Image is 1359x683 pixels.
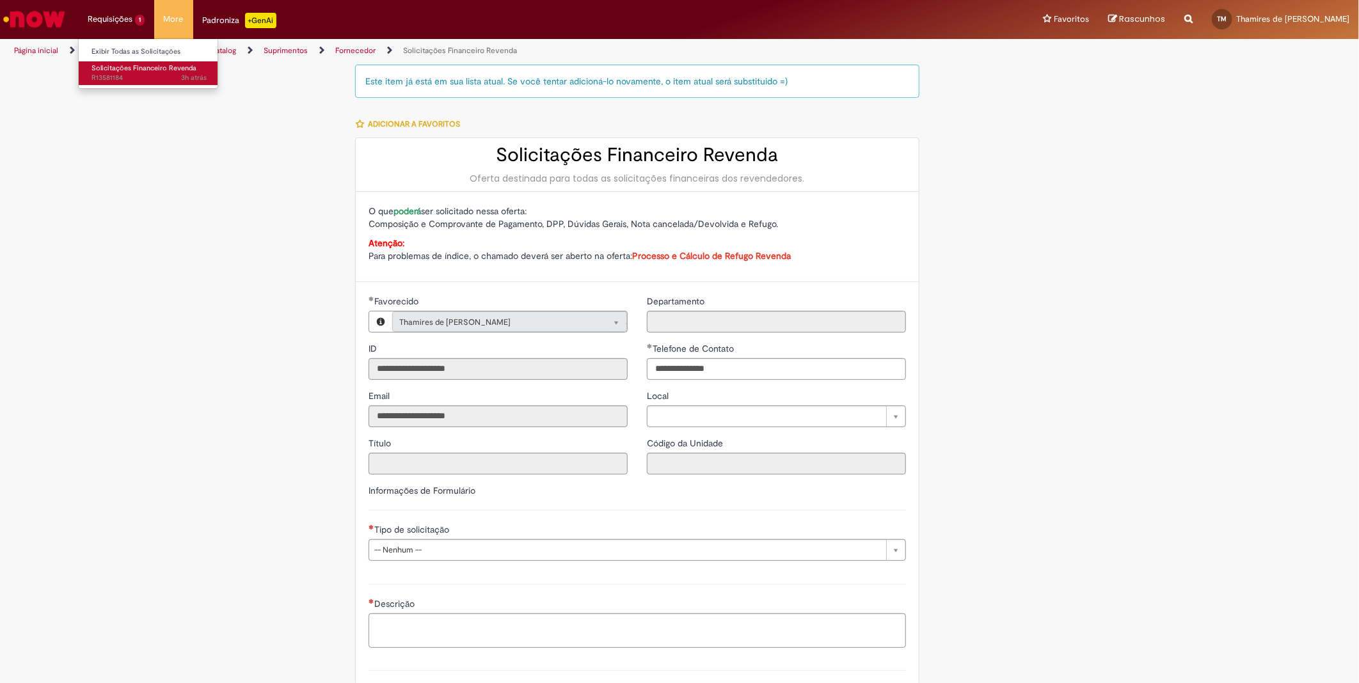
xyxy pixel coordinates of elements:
span: Obrigatório Preenchido [647,343,653,349]
span: 3h atrás [181,73,207,82]
span: Rascunhos [1119,13,1165,25]
input: Telefone de Contato [647,358,906,380]
span: -- Nenhum -- [374,540,880,560]
span: Necessários [369,599,374,604]
span: Favoritos [1054,13,1089,26]
label: Somente leitura - Email [369,389,392,402]
span: Solicitações Financeiro Revenda [91,63,196,73]
input: Código da Unidade [647,453,906,475]
p: +GenAi [245,13,276,28]
span: R13581184 [91,73,207,83]
a: Suprimentos [264,45,308,56]
span: Thamires de [PERSON_NAME] [399,312,594,333]
span: Somente leitura - Título [369,437,393,449]
span: 1 [135,15,145,26]
span: Adicionar a Favoritos [368,119,460,129]
div: Este item já está em sua lista atual. Se você tentar adicioná-lo novamente, o item atual será sub... [355,65,919,98]
strong: Atenção: [369,237,404,249]
label: Somente leitura - Departamento [647,295,707,308]
input: Email [369,405,628,427]
a: Aberto R13581184 : Solicitações Financeiro Revenda [79,61,219,85]
span: Local [647,390,671,402]
textarea: Descrição [369,613,906,648]
span: Requisições [88,13,132,26]
a: Página inicial [14,45,58,56]
label: Somente leitura - Título [369,437,393,450]
span: TM [1218,15,1227,23]
input: Título [369,453,628,475]
input: Departamento [647,311,906,333]
p: Para problemas de índice, o chamado deverá ser aberto na oferta: [369,237,906,262]
strong: poderá [393,205,421,217]
span: Descrição [374,598,417,609]
a: Processo e Cálculo de Refugo Revenda [632,250,791,262]
span: Tipo de solicitação [374,524,452,535]
time: 30/09/2025 12:09:06 [181,73,207,82]
a: Fornecedor [335,45,376,56]
a: Rascunhos [1108,13,1165,26]
span: Thamires de [PERSON_NAME] [1236,13,1349,24]
div: Padroniza [203,13,276,28]
span: Somente leitura - Departamento [647,295,707,307]
button: Adicionar a Favoritos [355,111,467,137]
span: Obrigatório Preenchido [369,296,374,301]
span: Telefone de Contato [653,343,736,354]
label: Informações de Formulário [369,485,475,496]
span: Necessários [369,524,374,530]
ul: Trilhas de página [10,39,896,63]
input: ID [369,358,628,380]
img: ServiceNow [1,6,67,32]
ul: Requisições [78,38,218,89]
button: Favorecido, Visualizar este registro Thamires de Moraes Melo [369,311,392,332]
label: Somente leitura - Necessários - Favorecido [369,295,421,308]
label: Somente leitura - Código da Unidade [647,437,726,450]
a: Thamires de [PERSON_NAME]Limpar campo Favorecido [392,311,627,332]
span: Necessários - Favorecido [374,295,421,307]
div: Oferta destinada para todas as solicitações financeiras dos revendedores. [369,172,906,185]
p: O que ser solicitado nessa oferta: Composição e Comprovante de Pagamento, DPP, Dúvidas Gerais, No... [369,205,906,230]
span: Somente leitura - Código da Unidade [647,437,726,449]
span: Somente leitura - ID [369,343,379,354]
a: Solicitações Financeiro Revenda [403,45,517,56]
label: Somente leitura - ID [369,342,379,355]
a: Limpar campo Local [647,405,906,427]
a: Exibir Todas as Solicitações [79,45,219,59]
span: More [164,13,184,26]
h2: Solicitações Financeiro Revenda [369,145,906,166]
